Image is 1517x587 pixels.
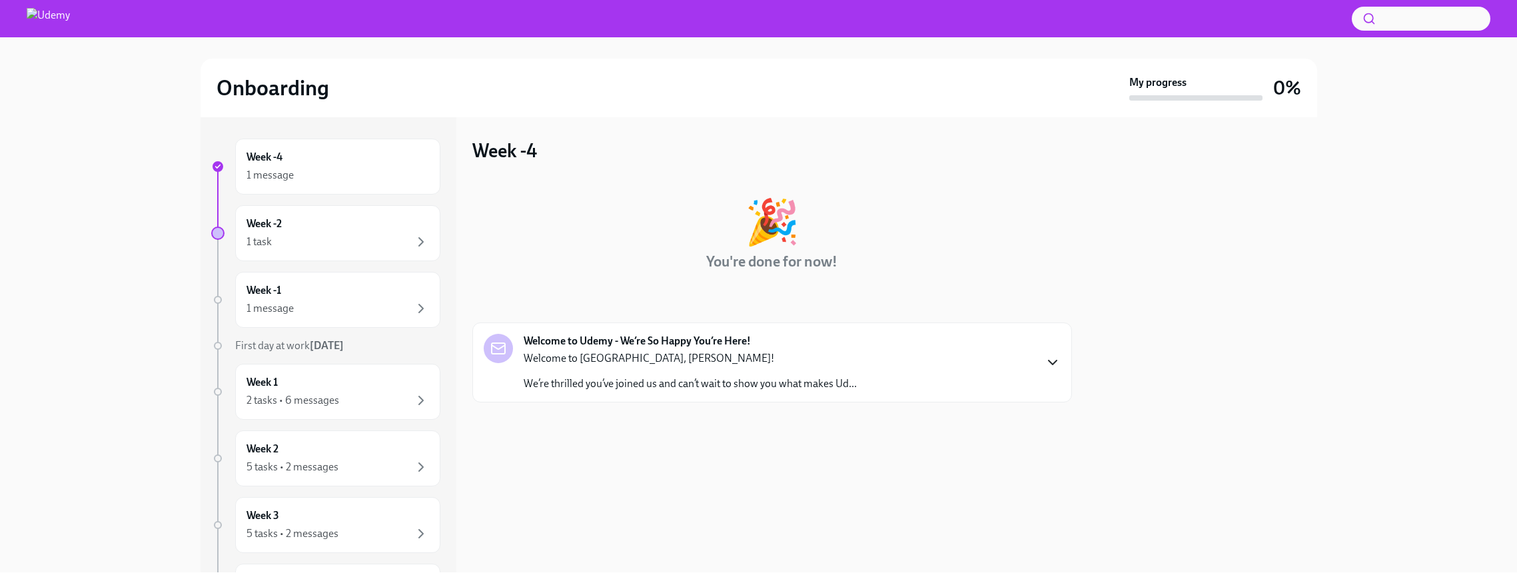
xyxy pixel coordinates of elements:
h6: Week 1 [247,375,278,390]
h3: Week -4 [472,139,537,163]
h6: Week -1 [247,283,281,298]
div: 🎉 [745,200,799,244]
img: Udemy [27,8,70,29]
div: 1 message [247,168,294,183]
h6: Week -2 [247,217,282,231]
div: 2 tasks • 6 messages [247,393,339,408]
strong: Welcome to Udemy - We’re So Happy You’re Here! [524,334,751,348]
h4: You're done for now! [706,252,837,272]
strong: My progress [1129,75,1187,90]
a: Week 35 tasks • 2 messages [211,497,440,553]
div: 5 tasks • 2 messages [247,526,338,541]
h3: 0% [1273,76,1301,100]
h6: Week -4 [247,150,282,165]
a: Week -21 task [211,205,440,261]
a: First day at work[DATE] [211,338,440,353]
a: Week -41 message [211,139,440,195]
a: Week -11 message [211,272,440,328]
div: 1 task [247,235,272,249]
p: Welcome to [GEOGRAPHIC_DATA], [PERSON_NAME]! [524,351,857,366]
div: 1 message [247,301,294,316]
h6: Week 3 [247,508,279,523]
h6: Week 2 [247,442,278,456]
a: Week 12 tasks • 6 messages [211,364,440,420]
p: We’re thrilled you’ve joined us and can’t wait to show you what makes Ud... [524,376,857,391]
a: Week 25 tasks • 2 messages [211,430,440,486]
h2: Onboarding [217,75,329,101]
span: First day at work [235,339,344,352]
strong: [DATE] [310,339,344,352]
div: 5 tasks • 2 messages [247,460,338,474]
